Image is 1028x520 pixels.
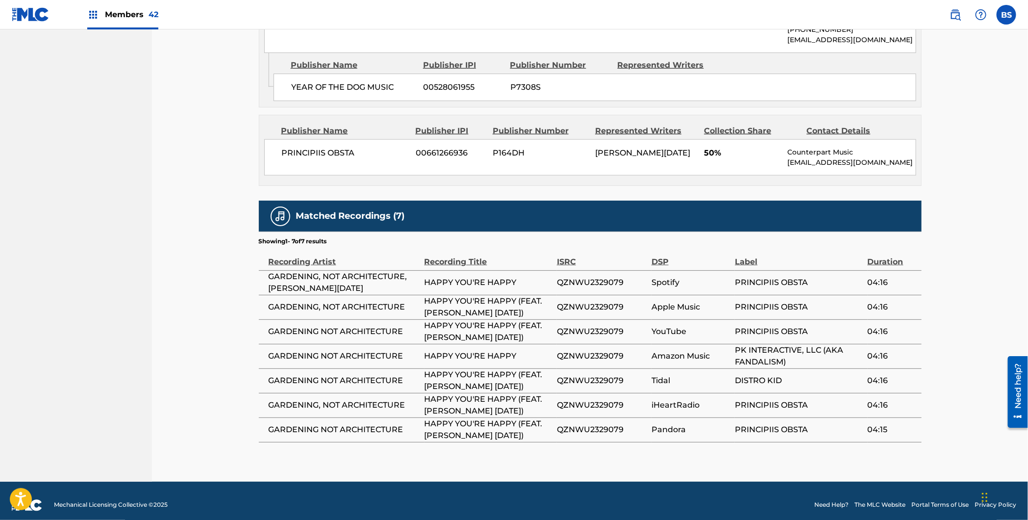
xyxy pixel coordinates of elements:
span: PRINCIPIIS OBSTA [735,326,862,338]
a: Public Search [946,5,965,25]
div: Publisher Name [291,59,416,71]
img: Top Rightsholders [87,9,99,21]
p: Counterpart Music [787,147,915,157]
span: YEAR OF THE DOG MUSIC [291,81,416,93]
img: help [975,9,987,21]
div: ISRC [557,246,647,268]
span: QZNWU2329079 [557,301,647,313]
span: Pandora [652,424,730,436]
span: PRINCIPIIS OBSTA [735,424,862,436]
iframe: Chat Widget [979,473,1028,520]
span: P7308S [510,81,610,93]
div: Recording Artist [269,246,420,268]
span: GARDENING NOT ARCHITECTURE [269,375,420,387]
span: Members [105,9,158,20]
span: 04:16 [868,301,917,313]
p: [PHONE_NUMBER] [787,25,915,35]
span: HAPPY YOU'RE HAPPY (FEAT. [PERSON_NAME] [DATE]) [425,295,552,319]
span: GARDENING, NOT ARCHITECTURE,[PERSON_NAME][DATE] [269,271,420,294]
span: PRINCIPIIS OBSTA [735,301,862,313]
img: MLC Logo [12,7,50,22]
span: HAPPY YOU'RE HAPPY (FEAT. [PERSON_NAME] [DATE]) [425,320,552,343]
span: HAPPY YOU'RE HAPPY (FEAT. [PERSON_NAME] [DATE]) [425,369,552,392]
span: 04:16 [868,375,917,387]
span: PRINCIPIIS OBSTA [282,147,409,159]
span: QZNWU2329079 [557,424,647,436]
span: DISTRO KID [735,375,862,387]
div: Drag [982,483,988,512]
span: 04:16 [868,277,917,288]
a: Privacy Policy [975,501,1016,510]
a: Portal Terms of Use [911,501,969,510]
span: 00661266936 [416,147,485,159]
span: 04:15 [868,424,917,436]
span: PRINCIPIIS OBSTA [735,277,862,288]
span: GARDENING NOT ARCHITECTURE [269,424,420,436]
span: Amazon Music [652,350,730,362]
span: Mechanical Licensing Collective © 2025 [54,501,168,510]
div: DSP [652,246,730,268]
span: P164DH [493,147,588,159]
div: Represented Writers [618,59,718,71]
span: 00528061955 [424,81,503,93]
a: The MLC Website [854,501,905,510]
a: Need Help? [814,501,849,510]
div: User Menu [997,5,1016,25]
div: Publisher Number [493,125,588,137]
div: Publisher IPI [416,125,485,137]
p: [EMAIL_ADDRESS][DOMAIN_NAME] [787,35,915,45]
span: Tidal [652,375,730,387]
span: QZNWU2329079 [557,399,647,411]
div: Publisher Name [281,125,408,137]
span: 04:16 [868,326,917,338]
span: HAPPY YOU'RE HAPPY (FEAT. [PERSON_NAME] [DATE]) [425,418,552,442]
div: Contact Details [807,125,902,137]
span: GARDENING NOT ARCHITECTURE [269,350,420,362]
img: search [950,9,961,21]
span: 04:16 [868,399,917,411]
div: Represented Writers [595,125,697,137]
div: Label [735,246,862,268]
span: PK INTERACTIVE, LLC (AKA FANDALISM) [735,344,862,368]
div: Collection Share [704,125,799,137]
span: Spotify [652,277,730,288]
p: [EMAIL_ADDRESS][DOMAIN_NAME] [787,157,915,168]
span: PRINCIPIIS OBSTA [735,399,862,411]
span: QZNWU2329079 [557,326,647,338]
span: QZNWU2329079 [557,277,647,288]
span: HAPPY YOU'RE HAPPY [425,277,552,288]
span: 04:16 [868,350,917,362]
div: Recording Title [425,246,552,268]
span: GARDENING NOT ARCHITECTURE [269,326,420,338]
span: 42 [149,10,158,19]
span: iHeartRadio [652,399,730,411]
p: Showing 1 - 7 of 7 results [259,237,327,246]
div: Help [971,5,991,25]
span: HAPPY YOU'RE HAPPY (FEAT. [PERSON_NAME] [DATE]) [425,393,552,417]
h5: Matched Recordings (7) [296,210,405,222]
iframe: Resource Center [1001,353,1028,432]
img: Matched Recordings [275,210,286,222]
span: GARDENING, NOT ARCHITECTURE [269,301,420,313]
span: 50% [704,147,780,159]
span: [PERSON_NAME][DATE] [595,148,690,157]
div: Publisher Number [510,59,610,71]
div: Duration [868,246,917,268]
span: QZNWU2329079 [557,350,647,362]
span: QZNWU2329079 [557,375,647,387]
span: GARDENING, NOT ARCHITECTURE [269,399,420,411]
div: Publisher IPI [423,59,503,71]
span: HAPPY YOU'RE HAPPY [425,350,552,362]
span: Apple Music [652,301,730,313]
span: YouTube [652,326,730,338]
